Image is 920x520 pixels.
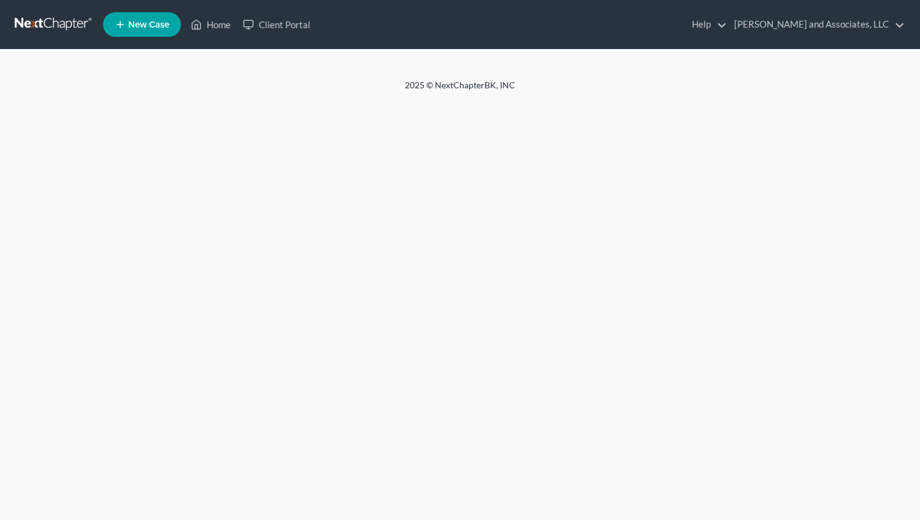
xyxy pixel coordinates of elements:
[237,13,316,36] a: Client Portal
[686,13,727,36] a: Help
[103,12,181,37] new-legal-case-button: New Case
[110,79,810,101] div: 2025 © NextChapterBK, INC
[728,13,905,36] a: [PERSON_NAME] and Associates, LLC
[185,13,237,36] a: Home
